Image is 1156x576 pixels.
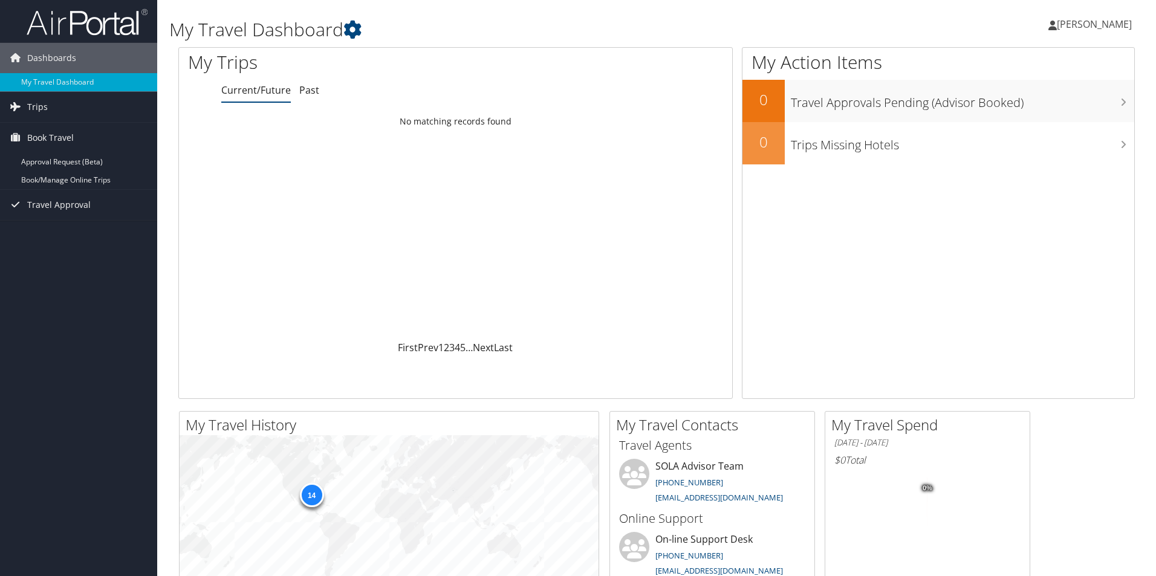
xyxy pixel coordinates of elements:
h1: My Trips [188,50,493,75]
h3: Online Support [619,510,805,527]
span: Dashboards [27,43,76,73]
h3: Trips Missing Hotels [791,131,1134,154]
a: 0Travel Approvals Pending (Advisor Booked) [742,80,1134,122]
a: 5 [460,341,466,354]
a: Next [473,341,494,354]
h2: My Travel Contacts [616,415,814,435]
span: Trips [27,92,48,122]
a: 2 [444,341,449,354]
span: [PERSON_NAME] [1057,18,1132,31]
a: Last [494,341,513,354]
a: 4 [455,341,460,354]
h1: My Travel Dashboard [169,17,819,42]
h1: My Action Items [742,50,1134,75]
a: [PERSON_NAME] [1048,6,1144,42]
a: [PHONE_NUMBER] [655,477,723,488]
h3: Travel Approvals Pending (Advisor Booked) [791,88,1134,111]
h3: Travel Agents [619,437,805,454]
a: 1 [438,341,444,354]
li: SOLA Advisor Team [613,459,811,508]
a: 3 [449,341,455,354]
h2: 0 [742,89,785,110]
a: First [398,341,418,354]
a: [EMAIL_ADDRESS][DOMAIN_NAME] [655,565,783,576]
a: [EMAIL_ADDRESS][DOMAIN_NAME] [655,492,783,503]
h2: My Travel Spend [831,415,1030,435]
h2: My Travel History [186,415,599,435]
img: airportal-logo.png [27,8,148,36]
a: [PHONE_NUMBER] [655,550,723,561]
td: No matching records found [179,111,732,132]
tspan: 0% [923,485,932,492]
h6: Total [834,453,1021,467]
h6: [DATE] - [DATE] [834,437,1021,448]
a: Past [299,83,319,97]
span: Travel Approval [27,190,91,220]
span: Book Travel [27,123,74,153]
div: 14 [299,483,323,507]
h2: 0 [742,132,785,152]
a: Current/Future [221,83,291,97]
span: $0 [834,453,845,467]
span: … [466,341,473,354]
a: Prev [418,341,438,354]
a: 0Trips Missing Hotels [742,122,1134,164]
